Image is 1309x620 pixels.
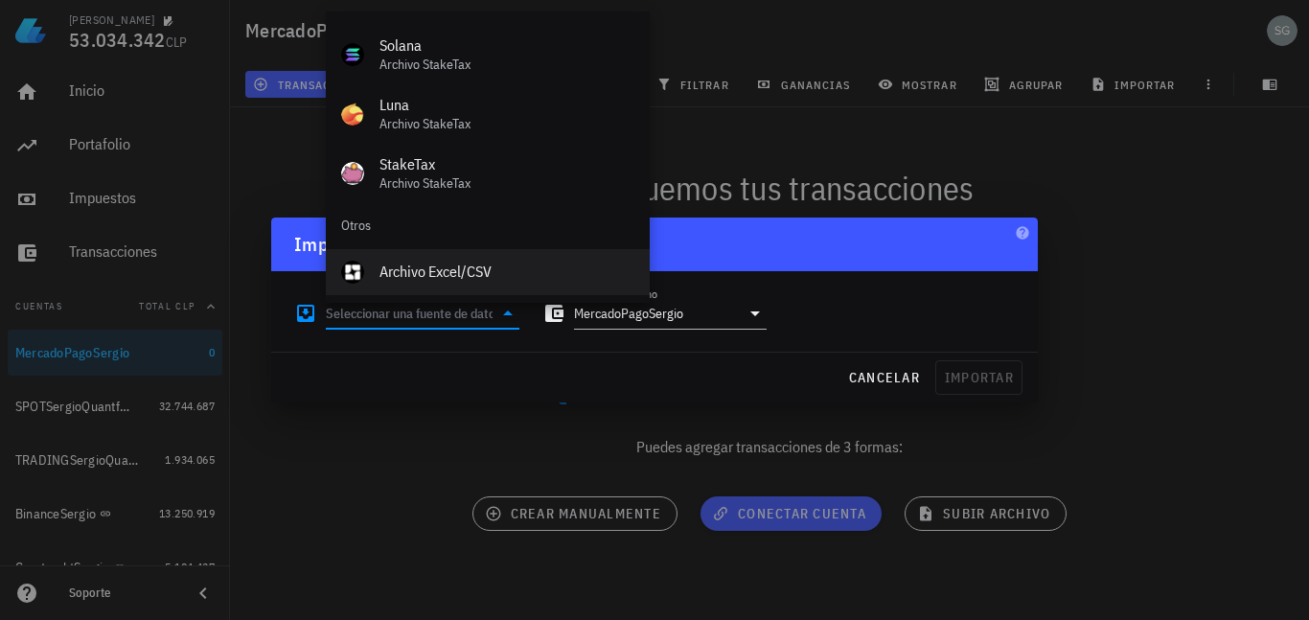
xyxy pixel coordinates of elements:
input: Seleccionar una fuente de datos [326,298,493,329]
div: Importar transacciones desde archivo [294,229,607,260]
label: Cuenta de destino [574,287,657,301]
div: Archivo StakeTax [379,57,634,73]
span: cancelar [848,369,920,386]
div: Archivo StakeTax [379,175,634,192]
div: Luna [379,96,634,114]
div: Archivo StakeTax [379,116,634,132]
div: Archivo Excel/CSV [379,263,634,281]
div: StakeTax [379,155,634,173]
div: Otros [326,203,650,249]
div: Solana [379,36,634,55]
button: cancelar [840,360,928,395]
